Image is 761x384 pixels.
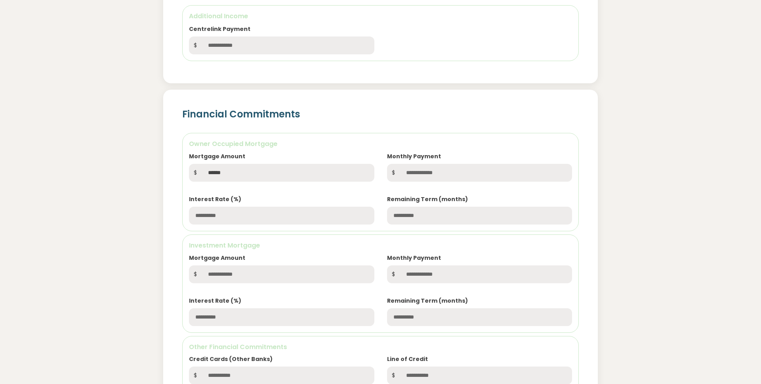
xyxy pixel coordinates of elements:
label: Remaining Term (months) [387,297,468,305]
label: Centrelink Payment [189,25,250,33]
label: Credit Cards (Other Banks) [189,355,273,363]
span: $ [189,164,202,182]
h2: Financial Commitments [182,109,579,120]
label: Line of Credit [387,355,428,363]
label: Mortgage Amount [189,152,245,161]
h6: Investment Mortgage [189,241,260,250]
label: Monthly Payment [387,152,441,161]
label: Remaining Term (months) [387,195,468,204]
label: Interest Rate (%) [189,297,241,305]
label: Mortgage Amount [189,254,245,262]
span: $ [189,265,202,283]
label: Interest Rate (%) [189,195,241,204]
iframe: Chat Widget [721,346,761,384]
h6: Other Financial Commitments [189,343,572,351]
span: $ [387,265,400,283]
span: $ [387,164,400,182]
span: $ [189,36,202,54]
h6: Additional Income [189,12,572,21]
h6: Owner Occupied Mortgage [189,140,277,148]
label: Monthly Payment [387,254,441,262]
